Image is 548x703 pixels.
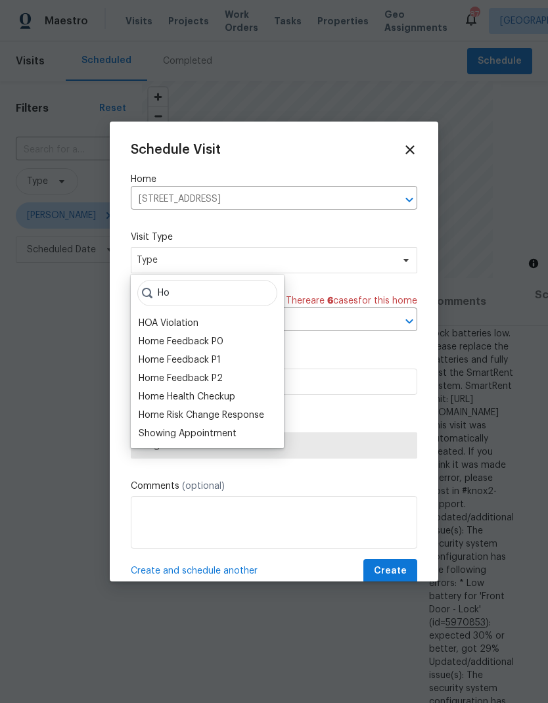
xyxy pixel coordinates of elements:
div: Home Feedback P1 [139,353,221,367]
span: Create [374,563,407,579]
span: (optional) [182,482,225,491]
div: Showing Appointment [139,427,237,440]
label: Comments [131,480,417,493]
span: Schedule Visit [131,143,221,156]
div: Home Risk Change Response [139,409,264,422]
span: There are case s for this home [286,294,417,307]
div: Home Feedback P0 [139,335,223,348]
span: Create and schedule another [131,564,258,578]
div: HOA Violation [139,317,198,330]
button: Open [400,191,419,209]
label: Home [131,173,417,186]
div: Home Health Checkup [139,390,235,403]
button: Open [400,312,419,330]
span: Type [137,254,392,267]
button: Create [363,559,417,583]
div: Home Feedback P2 [139,372,223,385]
label: Visit Type [131,231,417,244]
span: Close [403,143,417,157]
input: Enter in an address [131,189,380,210]
span: 6 [327,296,333,306]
